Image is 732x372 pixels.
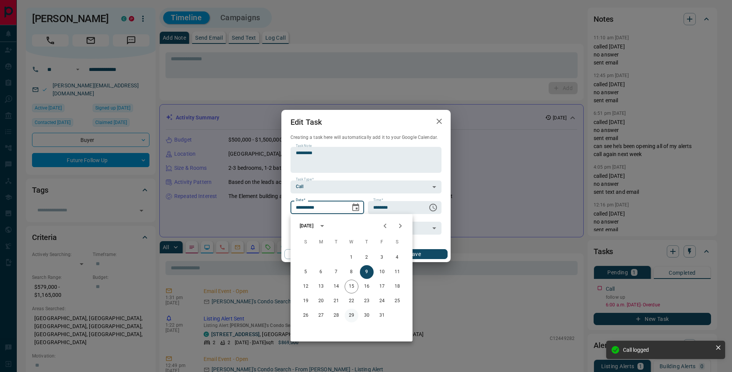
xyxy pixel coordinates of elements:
span: Sunday [299,235,313,250]
label: Task Note [296,143,311,148]
button: 7 [329,265,343,279]
button: 2 [360,251,374,264]
button: 30 [360,309,374,322]
button: Save [382,249,448,259]
button: 10 [375,265,389,279]
button: 19 [299,294,313,308]
button: 31 [375,309,389,322]
div: Call logged [623,347,712,353]
label: Task Type [296,177,314,182]
button: 17 [375,280,389,293]
p: Creating a task here will automatically add it to your Google Calendar. [291,134,441,141]
button: 28 [329,309,343,322]
span: Tuesday [329,235,343,250]
button: 18 [390,280,404,293]
div: Call [291,180,441,193]
button: 1 [345,251,358,264]
button: 22 [345,294,358,308]
label: Time [373,198,383,203]
button: calendar view is open, switch to year view [316,219,329,232]
button: 25 [390,294,404,308]
button: 6 [314,265,328,279]
button: 3 [375,251,389,264]
div: [DATE] [300,222,313,229]
span: Saturday [390,235,404,250]
button: Choose date, selected date is Oct 9, 2025 [348,200,363,215]
button: 16 [360,280,374,293]
button: 21 [329,294,343,308]
button: Cancel [284,249,350,259]
button: 24 [375,294,389,308]
button: 5 [299,265,313,279]
button: 8 [345,265,358,279]
button: Choose time, selected time is 6:00 AM [425,200,441,215]
button: Next month [393,218,408,234]
button: 29 [345,309,358,322]
button: 20 [314,294,328,308]
button: Previous month [377,218,393,234]
h2: Edit Task [281,110,331,134]
button: 9 [360,265,374,279]
button: 12 [299,280,313,293]
button: 13 [314,280,328,293]
span: Wednesday [345,235,358,250]
button: 26 [299,309,313,322]
button: 15 [345,280,358,293]
span: Thursday [360,235,374,250]
button: 27 [314,309,328,322]
button: 14 [329,280,343,293]
label: Date [296,198,305,203]
span: Friday [375,235,389,250]
span: Monday [314,235,328,250]
button: 23 [360,294,374,308]
button: 4 [390,251,404,264]
button: 11 [390,265,404,279]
